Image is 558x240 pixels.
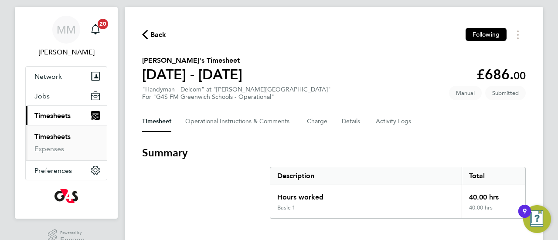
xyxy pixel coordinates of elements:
button: Preferences [26,161,107,180]
button: Operational Instructions & Comments [185,111,293,132]
button: Network [26,67,107,86]
button: Jobs [26,86,107,105]
div: For "G4S FM Greenwich Schools - Operational" [142,93,331,101]
h2: [PERSON_NAME]'s Timesheet [142,55,242,66]
span: Following [473,30,500,38]
div: Description [270,167,462,185]
span: Preferences [34,166,72,175]
button: Activity Logs [376,111,412,132]
span: MM [57,24,76,35]
h1: [DATE] - [DATE] [142,66,242,83]
button: Timesheets [26,106,107,125]
span: Powered by [60,229,85,237]
a: Expenses [34,145,64,153]
div: Timesheets [26,125,107,160]
span: Back [150,30,167,40]
nav: Main navigation [15,7,118,219]
span: Network [34,72,62,81]
button: Open Resource Center, 9 new notifications [523,205,551,233]
h3: Summary [142,146,526,160]
app-decimal: £686. [476,66,526,83]
div: Summary [270,167,526,219]
a: MM[PERSON_NAME] [25,16,107,57]
button: Timesheets Menu [510,28,526,41]
button: Details [342,111,362,132]
span: Monique Maussant [25,47,107,57]
a: Timesheets [34,132,71,141]
button: Following [466,28,507,41]
div: Basic 1 [277,204,295,211]
div: 9 [523,211,527,223]
span: Jobs [34,92,50,100]
span: 00 [514,69,526,82]
a: 20 [87,16,104,44]
button: Back [142,29,167,40]
button: Timesheet [142,111,171,132]
div: 40.00 hrs [462,185,525,204]
div: Total [462,167,525,185]
span: Timesheets [34,112,71,120]
img: g4s-logo-retina.png [54,189,78,203]
span: This timesheet is Submitted. [485,86,526,100]
div: Hours worked [270,185,462,204]
a: Go to home page [25,189,107,203]
span: 20 [98,19,108,29]
span: This timesheet was manually created. [449,86,482,100]
div: "Handyman - Delcom" at "[PERSON_NAME][GEOGRAPHIC_DATA]" [142,86,331,101]
div: 40.00 hrs [462,204,525,218]
button: Charge [307,111,328,132]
